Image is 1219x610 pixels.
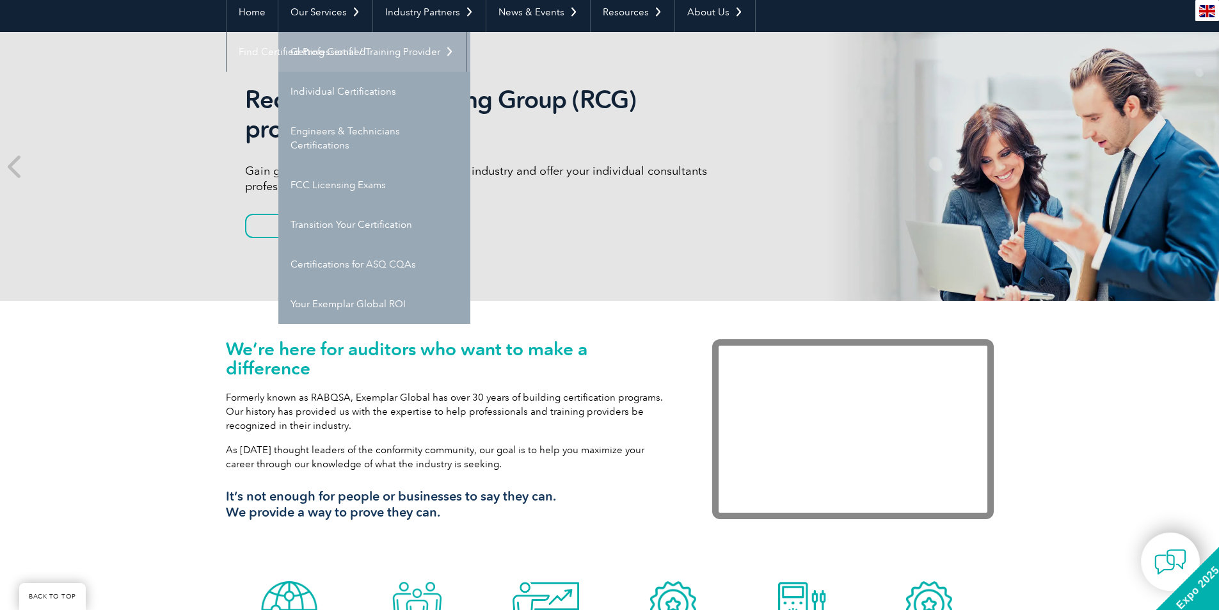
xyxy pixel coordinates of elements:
[226,488,674,520] h3: It’s not enough for people or businesses to say they can. We provide a way to prove they can.
[226,390,674,433] p: Formerly known as RABQSA, Exemplar Global has over 30 years of building certification programs. O...
[278,245,470,284] a: Certifications for ASQ CQAs
[245,85,725,144] h2: Recognized Consulting Group (RCG) program
[227,32,466,72] a: Find Certified Professional / Training Provider
[278,165,470,205] a: FCC Licensing Exams
[19,583,86,610] a: BACK TO TOP
[245,214,378,238] a: Learn More
[245,163,725,194] p: Gain global recognition in the compliance industry and offer your individual consultants professi...
[1154,546,1186,578] img: contact-chat.png
[226,339,674,378] h1: We’re here for auditors who want to make a difference
[1199,5,1215,17] img: en
[278,205,470,245] a: Transition Your Certification
[712,339,994,519] iframe: Exemplar Global: Working together to make a difference
[278,284,470,324] a: Your Exemplar Global ROI
[278,111,470,165] a: Engineers & Technicians Certifications
[278,72,470,111] a: Individual Certifications
[226,443,674,471] p: As [DATE] thought leaders of the conformity community, our goal is to help you maximize your care...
